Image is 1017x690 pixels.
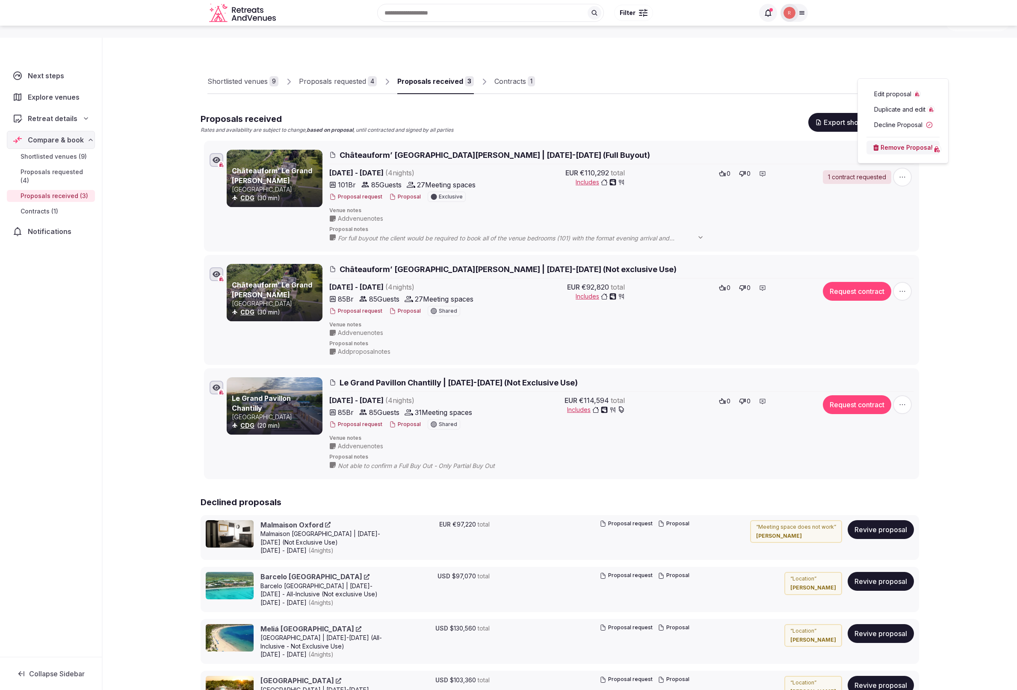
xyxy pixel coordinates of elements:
a: Proposals requested (4) [7,166,95,187]
span: [DATE] - [DATE] [260,650,384,659]
a: Proposals received3 [397,69,474,94]
a: [GEOGRAPHIC_DATA] [260,676,341,685]
span: ( 4 night s ) [385,169,414,177]
span: Add proposal notes [338,347,390,356]
button: Includes [567,406,625,414]
span: Edit proposal [874,90,911,98]
div: 4 [368,76,377,86]
div: Proposals received [397,76,463,86]
span: 85 Br [338,294,354,304]
button: 0 [736,282,753,294]
a: Malmaison Oxford [260,520,331,530]
span: Proposal notes [329,226,914,233]
button: Includes [576,178,625,187]
p: “ Location ” [790,679,836,687]
span: Explore venues [28,92,83,102]
a: Contracts1 [494,69,535,94]
button: Revive proposal [848,624,914,643]
div: 1 [528,76,535,86]
span: Venue notes [329,321,914,329]
span: total [478,624,490,633]
span: Add venue notes [338,442,383,450]
a: Proposals requested4 [299,69,377,94]
span: total [611,282,625,292]
img: Barcelo Bavaro Palace cover photo [206,572,254,599]
span: €92,820 [582,282,609,292]
button: Proposal request [600,624,653,631]
p: “ Meeting space does not work ” [756,524,836,531]
a: Barcelo [GEOGRAPHIC_DATA] [260,572,370,581]
a: CDG [240,422,254,429]
button: Request contract [823,395,891,414]
cite: [PERSON_NAME] [790,584,836,592]
a: CDG [240,194,254,201]
span: For full buyout the client would be required to book all of the venue bedrooms (101) with the for... [338,234,712,243]
span: Proposals received (3) [21,192,88,200]
span: 0 [747,284,751,292]
a: Meliá [GEOGRAPHIC_DATA] [260,624,361,634]
span: $97,070 [452,572,476,580]
span: Notifications [28,226,75,237]
button: CDG [240,194,254,202]
span: 27 Meeting spaces [415,294,473,304]
a: Proposals received (3) [7,190,95,202]
span: Le Grand Pavillon Chantilly | [DATE]-[DATE] (Not Exclusive Use) [340,377,578,388]
div: 3 [465,76,474,86]
button: 0 [736,168,753,180]
span: Exclusive [439,194,463,199]
span: Contracts (1) [21,207,58,216]
p: Rates and availability are subject to change, , until contracted and signed by all parties [201,127,453,134]
span: ( 4 night s ) [385,283,414,291]
span: Châteauform’ [GEOGRAPHIC_DATA][PERSON_NAME] | [DATE]-[DATE] (Full Buyout) [340,150,650,160]
button: Proposal request [329,308,382,315]
span: EUR [439,520,451,529]
span: 0 [727,284,730,292]
span: €110,292 [580,168,609,178]
cite: [PERSON_NAME] [790,637,836,644]
p: [GEOGRAPHIC_DATA] [232,299,321,308]
h2: Proposals received [201,113,453,125]
img: Meliá Punta Cana Beach Resort cover photo [206,624,254,652]
a: Shortlisted venues (9) [7,151,95,163]
div: [GEOGRAPHIC_DATA] | [DATE]-[DATE] (All-Inclusive - Not Exclusive Use) [260,634,384,650]
span: Retreat details [28,113,77,124]
span: USD [435,624,448,633]
button: Proposal request [600,520,653,527]
button: Remove Proposal [866,141,940,154]
span: Châteauform’ [GEOGRAPHIC_DATA][PERSON_NAME] | [DATE]-[DATE] (Not exclusive Use) [340,264,677,275]
button: Collapse Sidebar [7,664,95,683]
span: total [611,395,625,406]
span: ( 4 night s ) [308,651,334,658]
p: [GEOGRAPHIC_DATA] [232,185,321,194]
button: Filter [614,5,653,21]
button: Proposal [658,624,689,631]
p: “ Location ” [790,575,836,583]
button: Proposal [658,676,689,683]
button: Proposal request [329,421,382,428]
span: 85 Guests [369,407,399,418]
a: Contracts (1) [7,205,95,217]
button: Duplicate and edit [874,105,935,114]
div: Malmaison [GEOGRAPHIC_DATA] | [DATE]-[DATE] (Not Exclusive Use) [260,530,384,546]
button: Proposal request [329,193,382,201]
button: Decline Proposal [866,118,940,132]
button: 0 [736,395,753,407]
button: Proposal [658,520,689,527]
span: 0 [747,397,751,406]
span: [DATE] - [DATE] [329,168,480,178]
span: 85 Br [338,407,354,418]
button: Request contract [823,282,891,301]
p: [GEOGRAPHIC_DATA] [232,413,321,421]
button: 0 [716,168,733,180]
a: Next steps [7,67,95,85]
span: USD [435,676,448,684]
a: Châteauform’ Le Grand [PERSON_NAME] [232,166,312,184]
span: USD [438,572,450,580]
img: Malmaison Oxford cover photo [206,520,254,548]
span: EUR [567,282,580,292]
div: (20 min) [232,421,321,430]
button: Includes [576,292,625,301]
span: EUR [565,395,577,406]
